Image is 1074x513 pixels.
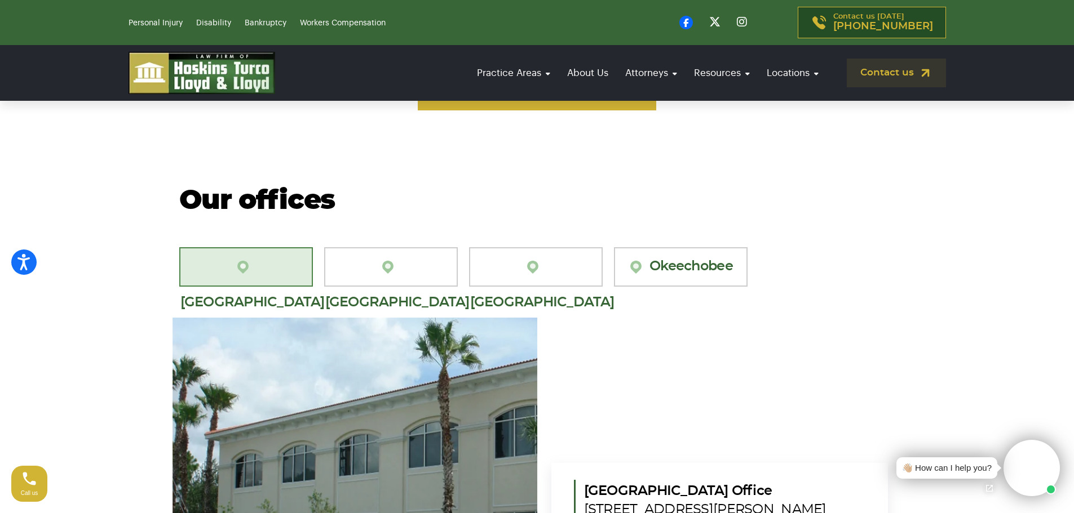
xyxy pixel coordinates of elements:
a: Attorneys [620,57,683,89]
a: Open chat [978,476,1001,500]
span: [PHONE_NUMBER] [833,21,933,32]
a: [GEOGRAPHIC_DATA][PERSON_NAME] [324,247,458,287]
a: About Us [562,57,614,89]
img: location [525,259,546,275]
a: [GEOGRAPHIC_DATA][PERSON_NAME] [179,247,313,287]
a: Locations [761,57,824,89]
img: location [235,259,257,275]
a: Contact us [DATE][PHONE_NUMBER] [798,7,946,38]
a: Practice Areas [471,57,556,89]
a: Personal Injury [129,19,183,27]
p: Contact us [DATE] [833,13,933,32]
a: Workers Compensation [300,19,386,27]
a: [GEOGRAPHIC_DATA] [469,247,603,287]
img: logo [129,52,275,94]
a: Resources [688,57,755,89]
img: location [628,259,649,275]
img: location [380,259,401,275]
div: 👋🏼 How can I help you? [902,462,992,475]
a: Contact us [847,59,946,87]
span: Call us [21,490,38,496]
a: Okeechobee [614,247,748,287]
a: Bankruptcy [245,19,286,27]
a: Disability [196,19,231,27]
h2: Our offices [179,186,895,216]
